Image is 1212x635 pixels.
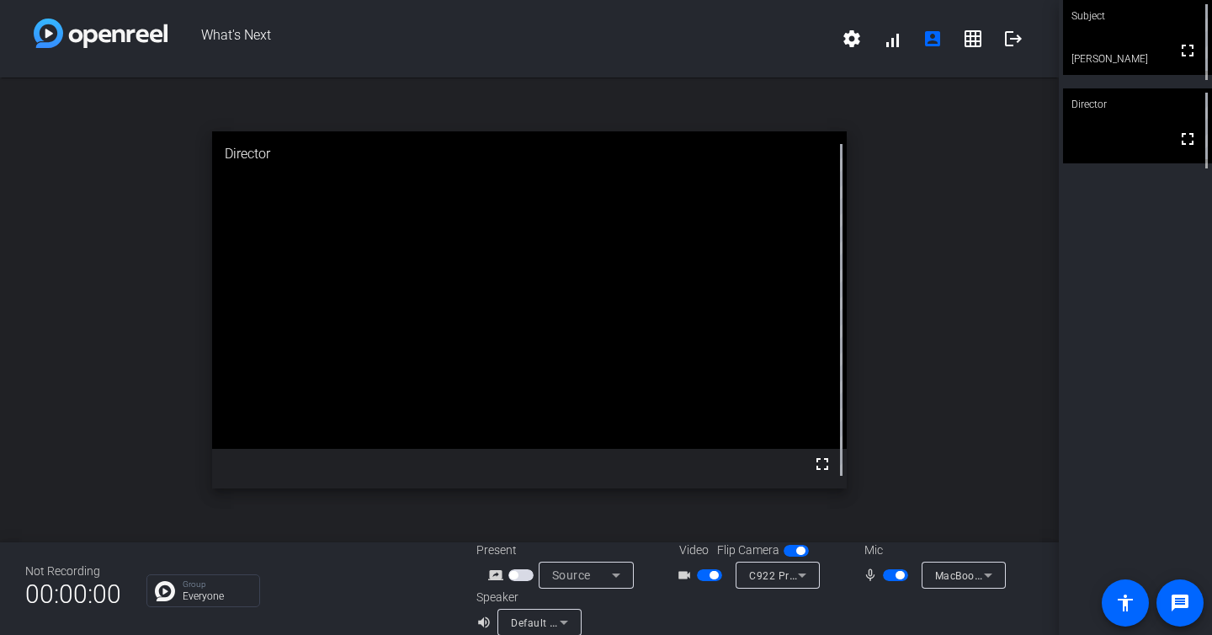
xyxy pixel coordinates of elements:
mat-icon: message [1170,593,1190,613]
div: Mic [848,542,1016,559]
div: Director [212,131,848,177]
mat-icon: accessibility [1115,593,1135,613]
img: white-gradient.svg [34,19,167,48]
mat-icon: videocam_outline [677,565,697,585]
mat-icon: settings [842,29,862,49]
mat-icon: fullscreen [812,454,832,474]
span: Source [552,568,591,582]
p: Group [183,580,251,589]
button: signal_cellular_alt [872,19,912,59]
p: Everyone [183,591,251,601]
span: C922 Pro Stream Webcam (046d:085c) [749,568,943,582]
div: Speaker [476,589,577,606]
span: MacBook Pro Microphone (Built-in) [935,568,1107,582]
span: Flip Camera [717,542,779,559]
div: Present [476,542,645,559]
mat-icon: mic_none [863,565,883,585]
img: Chat Icon [155,581,175,601]
div: Not Recording [25,563,121,580]
span: 00:00:00 [25,574,121,615]
span: What's Next [167,19,832,59]
mat-icon: screen_share_outline [488,565,508,585]
div: Director [1063,88,1212,120]
mat-icon: account_box [922,29,943,49]
mat-icon: volume_up [476,612,497,632]
span: Default - MacBook Pro Speakers (Built-in) [511,616,714,629]
mat-icon: fullscreen [1177,129,1198,149]
mat-icon: fullscreen [1177,40,1198,61]
mat-icon: logout [1003,29,1023,49]
mat-icon: grid_on [963,29,983,49]
span: Video [679,542,709,559]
